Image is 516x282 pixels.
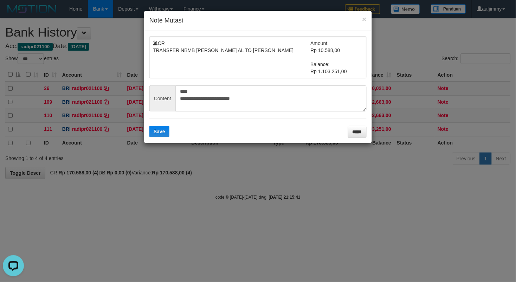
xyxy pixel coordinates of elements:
[362,15,367,23] button: ×
[149,85,175,111] span: Content
[3,3,24,24] button: Open LiveChat chat widget
[149,16,367,25] h4: Note Mutasi
[149,126,169,137] button: Save
[154,129,165,134] span: Save
[153,40,311,75] td: CR TRANSFER NBMB [PERSON_NAME] AL TO [PERSON_NAME]
[311,40,363,75] td: Amount: Rp 10.588,00 Balance: Rp 1.103.251,00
